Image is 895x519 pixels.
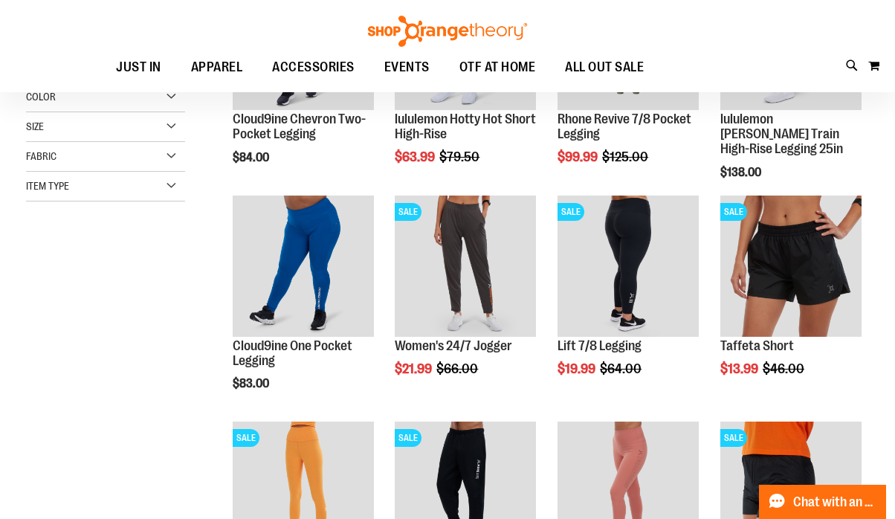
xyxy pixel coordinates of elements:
div: product [713,188,869,414]
a: Main Image of Taffeta ShortSALE [720,196,862,339]
span: $84.00 [233,151,271,164]
span: APPAREL [191,51,243,84]
span: SALE [233,429,259,447]
a: Cloud9ine Chevron Two-Pocket Legging [233,112,366,141]
a: Lift 7/8 Legging [558,338,642,353]
span: $125.00 [602,149,650,164]
span: SALE [395,203,421,221]
span: SALE [720,429,747,447]
span: Color [26,91,56,103]
span: OTF AT HOME [459,51,536,84]
span: Chat with an Expert [793,495,877,509]
a: Product image for 24/7 JoggerSALE [395,196,536,339]
span: Size [26,120,44,132]
span: $64.00 [600,361,644,376]
span: SALE [558,203,584,221]
a: Women's 24/7 Jogger [395,338,512,353]
a: Cloud9ine One Pocket Legging [233,338,352,368]
span: $19.99 [558,361,598,376]
span: $138.00 [720,166,763,179]
span: $66.00 [436,361,480,376]
span: $46.00 [763,361,807,376]
span: $13.99 [720,361,760,376]
span: Fabric [26,150,56,162]
div: product [550,188,706,414]
span: $63.99 [395,149,437,164]
span: SALE [395,429,421,447]
a: Rhone Revive 7/8 Pocket Legging [558,112,691,141]
a: Taffeta Short [720,338,794,353]
span: JUST IN [116,51,161,84]
a: 2024 October Lift 7/8 LeggingSALE [558,196,699,339]
span: $99.99 [558,149,600,164]
div: product [225,188,381,429]
img: Product image for 24/7 Jogger [395,196,536,337]
a: Cloud9ine One Pocket Legging [233,196,374,339]
span: ALL OUT SALE [565,51,644,84]
span: ACCESSORIES [272,51,355,84]
img: Main Image of Taffeta Short [720,196,862,337]
span: EVENTS [384,51,430,84]
span: Item Type [26,180,69,192]
img: 2024 October Lift 7/8 Legging [558,196,699,337]
img: Cloud9ine One Pocket Legging [233,196,374,337]
span: $83.00 [233,377,271,390]
div: product [387,188,543,414]
span: $21.99 [395,361,434,376]
span: $79.50 [439,149,482,164]
button: Chat with an Expert [759,485,887,519]
img: Shop Orangetheory [366,16,529,47]
a: lululemon [PERSON_NAME] Train High-Rise Legging 25in [720,112,843,156]
span: SALE [720,203,747,221]
a: lululemon Hotty Hot Short High-Rise [395,112,536,141]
